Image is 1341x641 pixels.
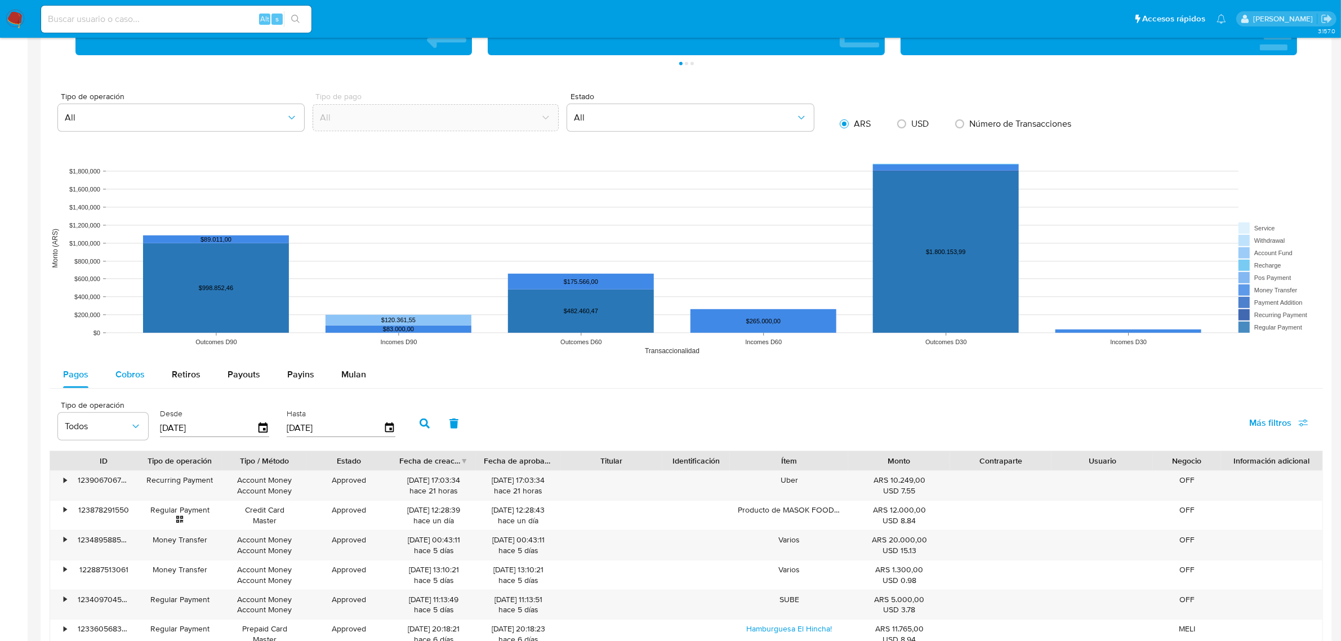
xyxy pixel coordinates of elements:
[1318,26,1335,35] span: 3.157.0
[1142,13,1205,25] span: Accesos rápidos
[284,11,307,27] button: search-icon
[41,12,311,26] input: Buscar usuario o caso...
[275,14,279,24] span: s
[1253,14,1317,24] p: santiago.sgreco@mercadolibre.com
[1321,13,1333,25] a: Salir
[1217,14,1226,24] a: Notificaciones
[260,14,269,24] span: Alt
